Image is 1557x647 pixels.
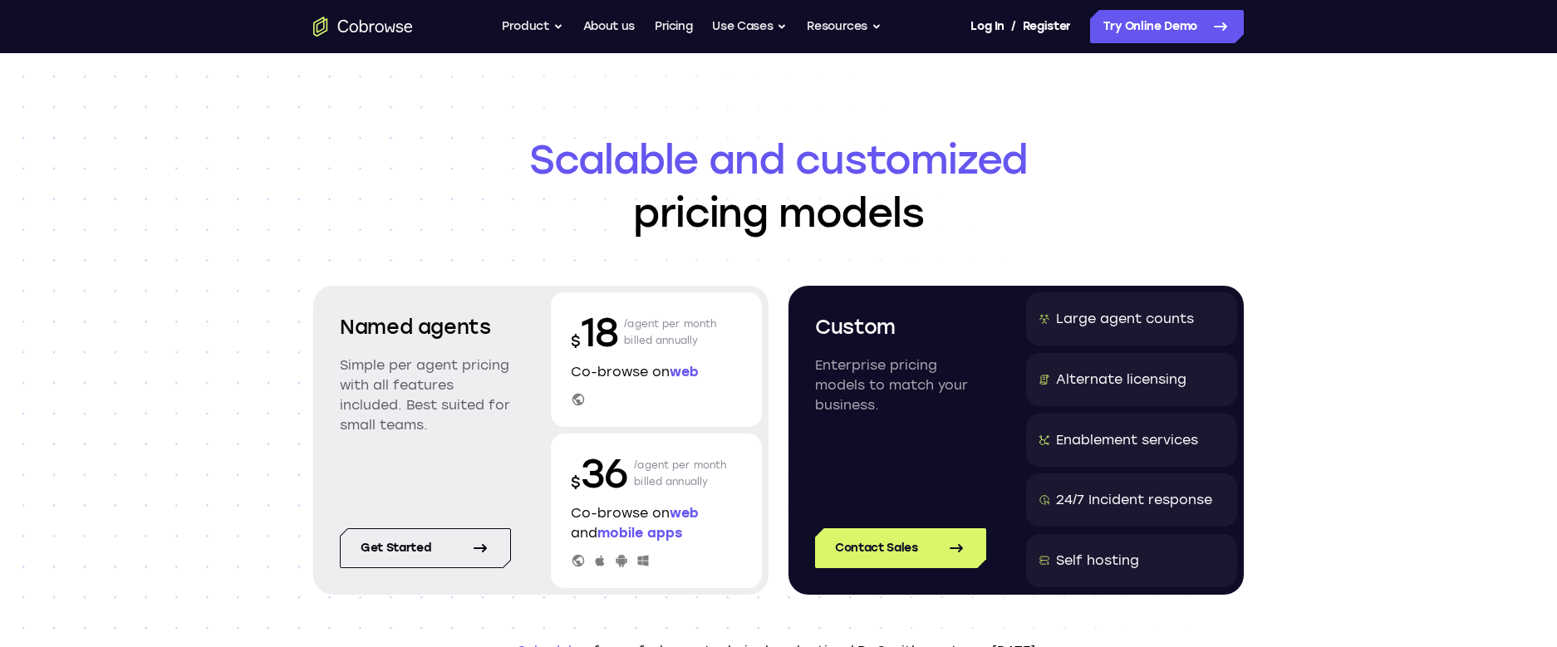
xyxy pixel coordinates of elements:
[571,473,581,492] span: $
[1011,17,1016,37] span: /
[340,355,511,435] p: Simple per agent pricing with all features included. Best suited for small teams.
[571,503,742,543] p: Co-browse on and
[624,306,717,359] p: /agent per month billed annually
[807,10,882,43] button: Resources
[313,17,413,37] a: Go to the home page
[815,528,986,568] a: Contact Sales
[1056,309,1194,329] div: Large agent counts
[670,505,699,521] span: web
[597,525,682,541] span: mobile apps
[313,133,1244,239] h1: pricing models
[340,312,511,342] h2: Named agents
[1090,10,1244,43] a: Try Online Demo
[1056,490,1212,510] div: 24/7 Incident response
[712,10,787,43] button: Use Cases
[571,332,581,350] span: $
[815,312,986,342] h2: Custom
[340,528,511,568] a: Get started
[571,447,627,500] p: 36
[670,364,699,380] span: web
[655,10,693,43] a: Pricing
[634,447,727,500] p: /agent per month billed annually
[313,133,1244,186] span: Scalable and customized
[1056,370,1186,390] div: Alternate licensing
[571,306,617,359] p: 18
[571,362,742,382] p: Co-browse on
[1056,551,1139,571] div: Self hosting
[815,355,986,415] p: Enterprise pricing models to match your business.
[970,10,1004,43] a: Log In
[1056,430,1198,450] div: Enablement services
[1023,10,1071,43] a: Register
[502,10,563,43] button: Product
[583,10,635,43] a: About us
